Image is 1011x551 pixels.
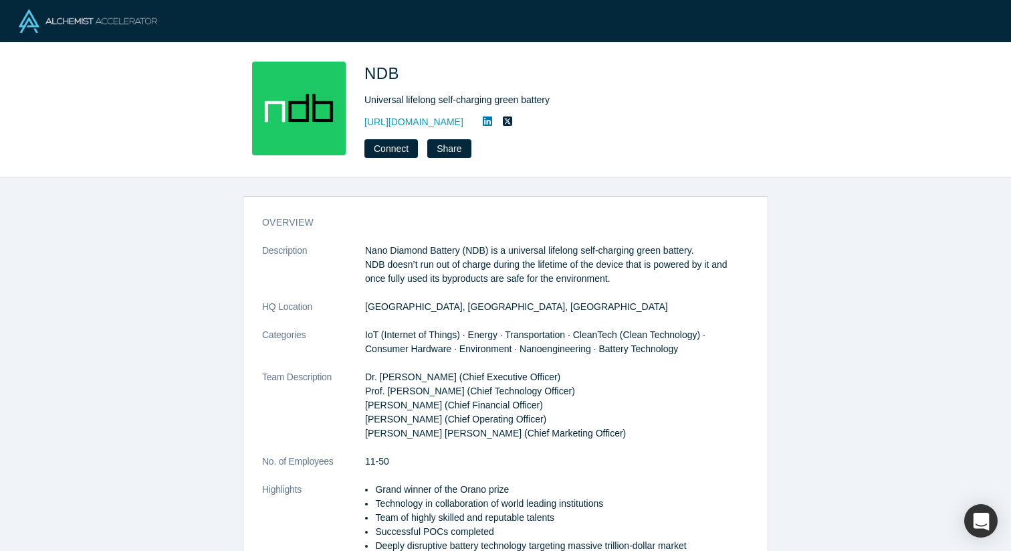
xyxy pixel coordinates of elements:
[365,300,749,314] dd: [GEOGRAPHIC_DATA], [GEOGRAPHIC_DATA], [GEOGRAPHIC_DATA]
[262,300,365,328] dt: HQ Location
[364,93,739,107] div: Universal lifelong self-charging green battery
[262,455,365,483] dt: No. of Employees
[262,328,365,370] dt: Categories
[365,370,749,441] p: Dr. [PERSON_NAME] (Chief Executive Officer) Prof. [PERSON_NAME] (Chief Technology Officer) [PERSO...
[364,139,418,158] button: Connect
[375,525,749,539] li: Successful POCs completed
[19,9,157,33] img: Alchemist Logo
[262,244,365,300] dt: Description
[365,244,749,286] p: Nano Diamond Battery (NDB) is a universal lifelong self-charging green battery. NDB doesn’t run o...
[262,216,730,230] h3: overview
[375,483,749,497] li: Grand winner of the Orano prize
[375,511,749,525] li: Team of highly skilled and reputable talents
[375,497,749,511] li: Technology in collaboration of world leading institutions
[364,115,463,129] a: [URL][DOMAIN_NAME]
[262,370,365,455] dt: Team Description
[364,64,404,82] span: NDB
[365,329,705,354] span: IoT (Internet of Things) · Energy · Transportation · CleanTech (Clean Technology) · Consumer Hard...
[252,62,346,155] img: NDB's Logo
[365,455,749,469] dd: 11-50
[427,139,471,158] button: Share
